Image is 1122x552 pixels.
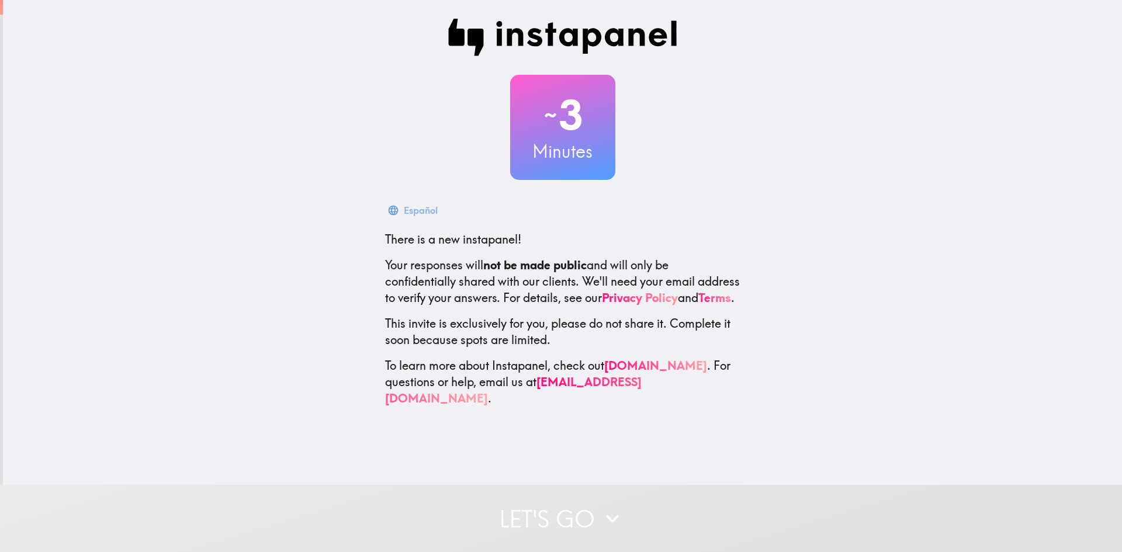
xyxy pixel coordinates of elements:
p: To learn more about Instapanel, check out . For questions or help, email us at . [385,357,740,407]
div: Español [404,202,438,218]
a: Terms [698,290,731,305]
span: ~ [542,98,559,133]
h3: Minutes [510,139,615,164]
p: This invite is exclusively for you, please do not share it. Complete it soon because spots are li... [385,315,740,348]
a: [EMAIL_ADDRESS][DOMAIN_NAME] [385,374,642,405]
a: [DOMAIN_NAME] [604,358,707,373]
b: not be made public [483,258,587,272]
span: There is a new instapanel! [385,232,521,247]
p: Your responses will and will only be confidentially shared with our clients. We'll need your emai... [385,257,740,306]
h2: 3 [510,91,615,139]
img: Instapanel [448,19,677,56]
button: Español [385,199,442,222]
a: Privacy Policy [602,290,678,305]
